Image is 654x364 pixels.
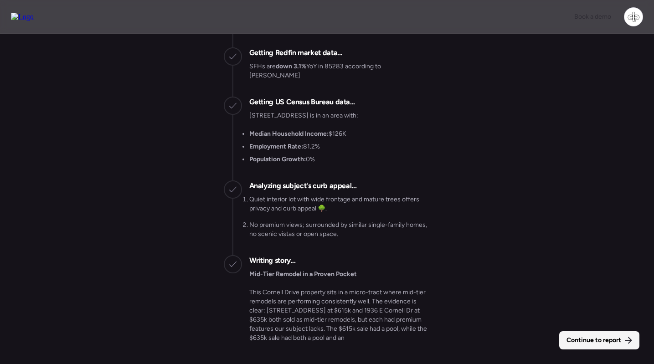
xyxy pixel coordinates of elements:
[249,143,303,150] strong: Employment Rate:
[249,97,355,108] h2: Getting US Census Bureau data...
[574,13,611,21] span: Book a demo
[249,62,431,80] p: SFHs are YoY in 85283 according to [PERSON_NAME]
[249,130,329,138] strong: Median Household Income:
[249,155,315,164] li: 0%
[249,180,357,191] h2: Analyzing subject's curb appeal...
[249,288,431,343] p: This Cornell Drive property sits in a micro-tract where mid-tier remodels are performing consiste...
[249,142,320,151] li: 81.2%
[566,336,621,345] span: Continue to report
[249,155,306,163] strong: Population Growth:
[249,255,296,266] h2: Writing story...
[249,111,358,120] p: [STREET_ADDRESS] is in an area with:
[249,220,431,239] li: No premium views; surrounded by similar single-family homes, no scenic vistas or open space.
[249,195,431,213] li: Quiet interior lot with wide frontage and mature trees offers privacy and curb appeal 🌳.
[249,129,346,138] li: $126K
[11,13,34,21] img: Logo
[249,270,357,278] strong: Mid-Tier Remodel in a Proven Pocket
[249,47,343,58] h2: Getting Redfin market data...
[276,62,306,70] strong: down 3.1%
